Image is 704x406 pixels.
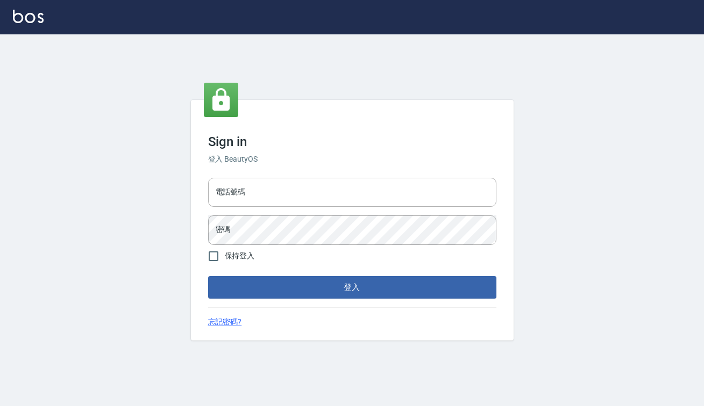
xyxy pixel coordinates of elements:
img: Logo [13,10,44,23]
span: 保持登入 [225,250,255,262]
a: 忘記密碼? [208,316,242,328]
h6: 登入 BeautyOS [208,154,496,165]
button: 登入 [208,276,496,299]
h3: Sign in [208,134,496,149]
